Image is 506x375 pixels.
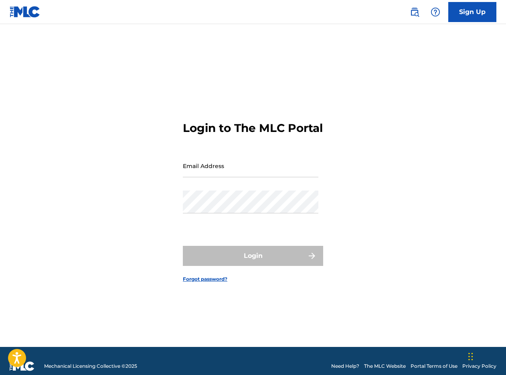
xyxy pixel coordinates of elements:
iframe: Chat Widget [466,336,506,375]
a: Forgot password? [183,276,227,283]
a: Portal Terms of Use [411,363,457,370]
img: search [410,7,419,17]
div: Help [427,4,443,20]
h3: Login to The MLC Portal [183,121,323,135]
img: help [431,7,440,17]
a: Sign Up [448,2,496,22]
img: MLC Logo [10,6,40,18]
img: logo [10,361,34,371]
a: Public Search [407,4,423,20]
a: Need Help? [331,363,359,370]
a: Privacy Policy [462,363,496,370]
div: Drag [468,345,473,369]
a: The MLC Website [364,363,406,370]
span: Mechanical Licensing Collective © 2025 [44,363,137,370]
